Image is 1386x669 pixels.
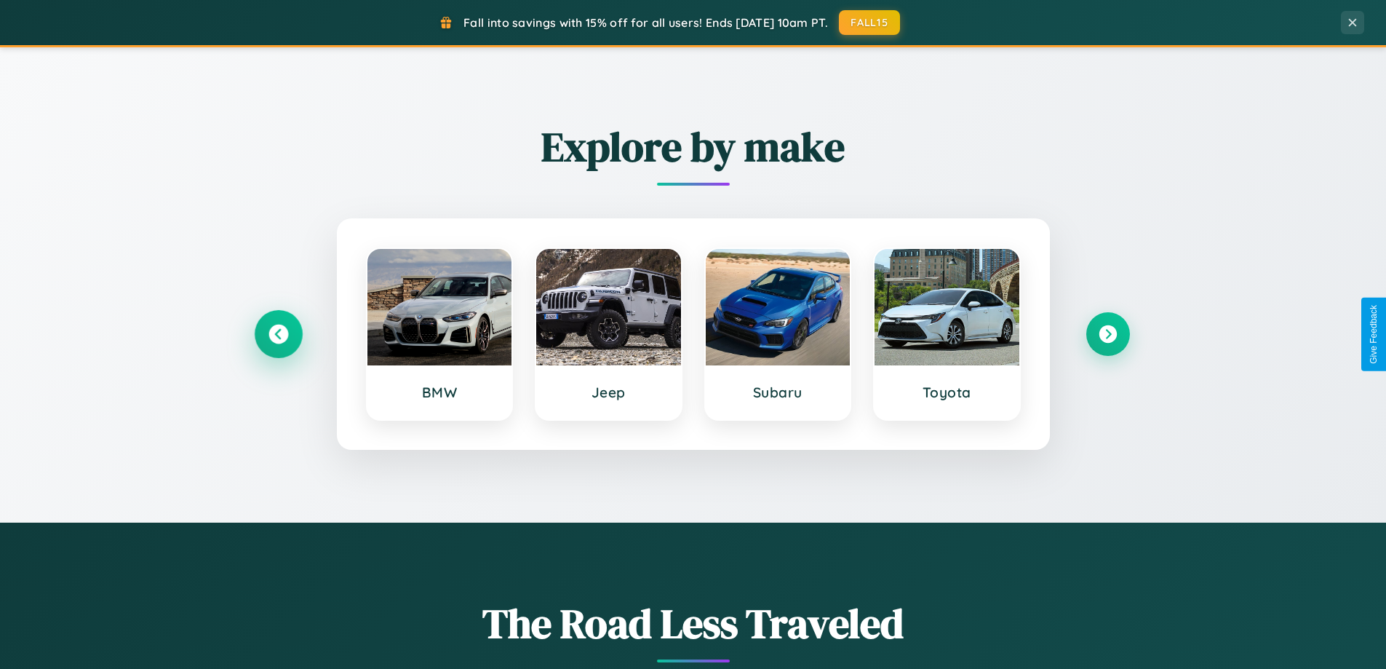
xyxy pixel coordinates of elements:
[463,15,828,30] span: Fall into savings with 15% off for all users! Ends [DATE] 10am PT.
[382,384,498,401] h3: BMW
[257,119,1130,175] h2: Explore by make
[257,595,1130,652] h1: The Road Less Traveled
[889,384,1005,401] h3: Toyota
[1369,305,1379,364] div: Give Feedback
[720,384,836,401] h3: Subaru
[551,384,666,401] h3: Jeep
[839,10,900,35] button: FALL15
